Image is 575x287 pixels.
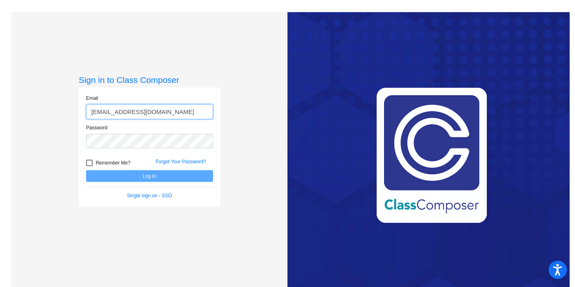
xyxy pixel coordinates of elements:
[127,193,172,198] a: Single sign on - SSO
[86,95,98,102] label: Email
[96,158,131,168] span: Remember Me?
[79,75,220,85] h3: Sign in to Class Composer
[156,159,206,165] a: Forgot Your Password?
[86,124,108,131] label: Password
[86,170,213,182] button: Log In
